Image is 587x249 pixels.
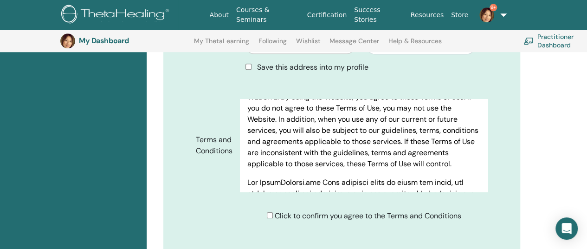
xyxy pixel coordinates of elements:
[60,33,75,48] img: default.jpg
[194,37,249,52] a: My ThetaLearning
[303,7,350,24] a: Certification
[350,1,406,28] a: Success Stories
[247,80,480,170] p: PLEASE READ THESE TERMS OF USE CAREFULLY BEFORE USING THE WEBSITE. By using the Website, you agre...
[61,5,172,26] img: logo.png
[388,37,442,52] a: Help & Resources
[258,37,287,52] a: Following
[407,7,448,24] a: Resources
[523,37,534,45] img: chalkboard-teacher.svg
[232,1,303,28] a: Courses & Seminars
[296,37,321,52] a: Wishlist
[189,131,240,160] label: Terms and Conditions
[79,36,172,45] h3: My Dashboard
[555,217,578,240] div: Open Intercom Messenger
[206,7,232,24] a: About
[479,7,494,22] img: default.jpg
[490,4,497,11] span: 9+
[275,211,461,221] span: Click to confirm you agree to the Terms and Conditions
[257,62,368,72] span: Save this address into my profile
[447,7,472,24] a: Store
[329,37,379,52] a: Message Center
